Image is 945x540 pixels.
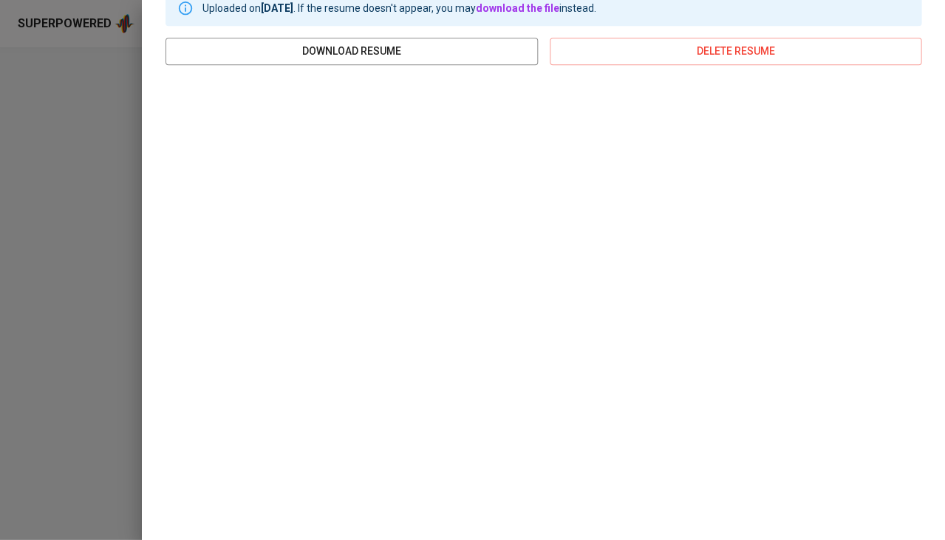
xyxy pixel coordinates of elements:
button: download resume [166,38,538,65]
a: download the file [476,2,559,14]
span: delete resume [562,42,910,61]
span: download resume [177,42,526,61]
iframe: 877b3fba3d882af9dad4790a6f410116.pdf [166,77,921,520]
b: [DATE] [261,2,293,14]
button: delete resume [550,38,922,65]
